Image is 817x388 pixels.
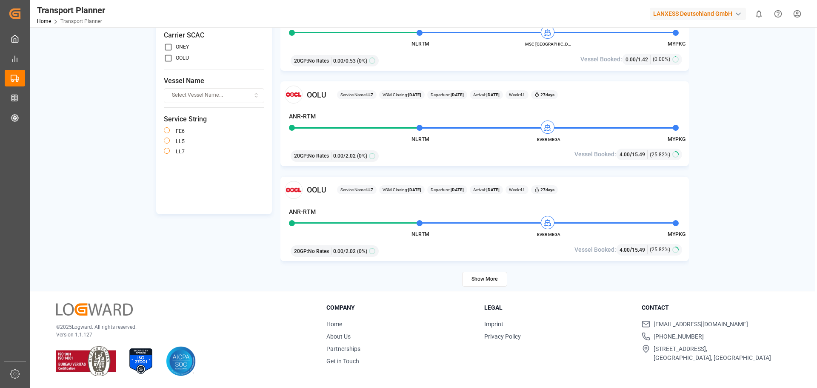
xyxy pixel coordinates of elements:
b: [DATE] [408,92,421,97]
img: Logward Logo [56,303,133,316]
b: 41 [520,92,525,97]
h3: Contact [642,303,789,312]
b: [DATE] [450,92,464,97]
b: 27 days [540,187,554,192]
div: / [620,245,648,254]
span: Departure: [431,92,464,98]
button: show 0 new notifications [749,4,768,23]
span: (25.82%) [650,246,670,253]
span: MYPKG [668,41,686,47]
b: [DATE] [408,187,421,192]
span: Carrier SCAC [164,30,264,40]
span: No Rates [308,152,329,160]
a: Home [326,321,342,328]
b: 27 days [540,92,554,97]
span: 0.00 [626,57,636,63]
a: About Us [326,333,351,340]
div: Transport Planner [37,4,105,17]
span: (0%) [357,247,367,255]
b: 41 [520,187,525,192]
span: 15.49 [632,152,645,158]
span: 20GP : [294,152,308,160]
span: (0.00%) [653,55,670,63]
span: EVER MEGA [525,136,572,143]
span: Week: [509,187,525,193]
span: MYPKG [668,136,686,142]
span: Vessel Booked: [574,245,616,254]
label: FE6 [176,129,185,134]
span: Service Name: [340,92,373,98]
span: [STREET_ADDRESS], [GEOGRAPHIC_DATA], [GEOGRAPHIC_DATA] [654,345,771,362]
span: NLRTM [411,41,429,47]
span: [EMAIL_ADDRESS][DOMAIN_NAME] [654,320,748,329]
a: Imprint [484,321,503,328]
img: ISO 9001 & ISO 14001 Certification [56,346,116,376]
span: 15.49 [632,247,645,253]
a: Partnerships [326,345,360,352]
span: MYPKG [668,231,686,237]
h3: Company [326,303,474,312]
span: VGM Closing: [383,187,421,193]
img: Carrier [285,86,303,103]
span: 20GP : [294,247,308,255]
span: Select Vessel Name... [172,92,223,99]
b: LL7 [366,187,373,192]
h4: ANR-RTM [289,112,316,121]
b: LL7 [366,92,373,97]
span: No Rates [308,247,329,255]
span: OOLU [307,89,326,101]
img: Carrier [285,181,303,199]
b: [DATE] [486,92,500,97]
p: Version 1.1.127 [56,331,305,339]
label: ONEY [176,44,189,49]
span: (0%) [357,57,367,65]
b: [DATE] [486,187,500,192]
span: 0.00 / 2.02 [333,152,356,160]
h4: ANR-RTM [289,207,316,216]
label: LL7 [176,149,185,154]
span: (25.82%) [650,151,670,158]
h3: Legal [484,303,631,312]
span: Arrival: [473,187,500,193]
span: Service Name: [340,187,373,193]
span: 1.42 [638,57,648,63]
span: Vessel Name [164,76,264,86]
a: Home [37,18,51,24]
span: 0.00 / 2.02 [333,247,356,255]
span: 4.00 [620,152,630,158]
span: 0.00 / 0.53 [333,57,356,65]
b: [DATE] [450,187,464,192]
span: OOLU [307,184,326,195]
span: Vessel Booked: [580,55,622,64]
a: Get in Touch [326,358,359,365]
div: / [620,150,648,159]
span: MSC [GEOGRAPHIC_DATA] [525,41,572,47]
span: EVER MEGA [525,231,572,238]
span: [PHONE_NUMBER] [654,332,704,341]
span: NLRTM [411,231,429,237]
button: Help Center [768,4,788,23]
span: 20GP : [294,57,308,65]
span: Departure: [431,187,464,193]
span: No Rates [308,57,329,65]
span: NLRTM [411,136,429,142]
span: (0%) [357,152,367,160]
p: © 2025 Logward. All rights reserved. [56,323,305,331]
span: Arrival: [473,92,500,98]
img: AICPA SOC [166,346,196,376]
label: OOLU [176,55,189,60]
button: Show More [462,272,507,287]
div: LANXESS Deutschland GmbH [650,8,746,20]
span: Vessel Booked: [574,150,616,159]
span: 4.00 [620,247,630,253]
span: Week: [509,92,525,98]
span: Service String [164,114,264,124]
span: VGM Closing: [383,92,421,98]
a: Privacy Policy [484,333,521,340]
button: LANXESS Deutschland GmbH [650,6,749,22]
